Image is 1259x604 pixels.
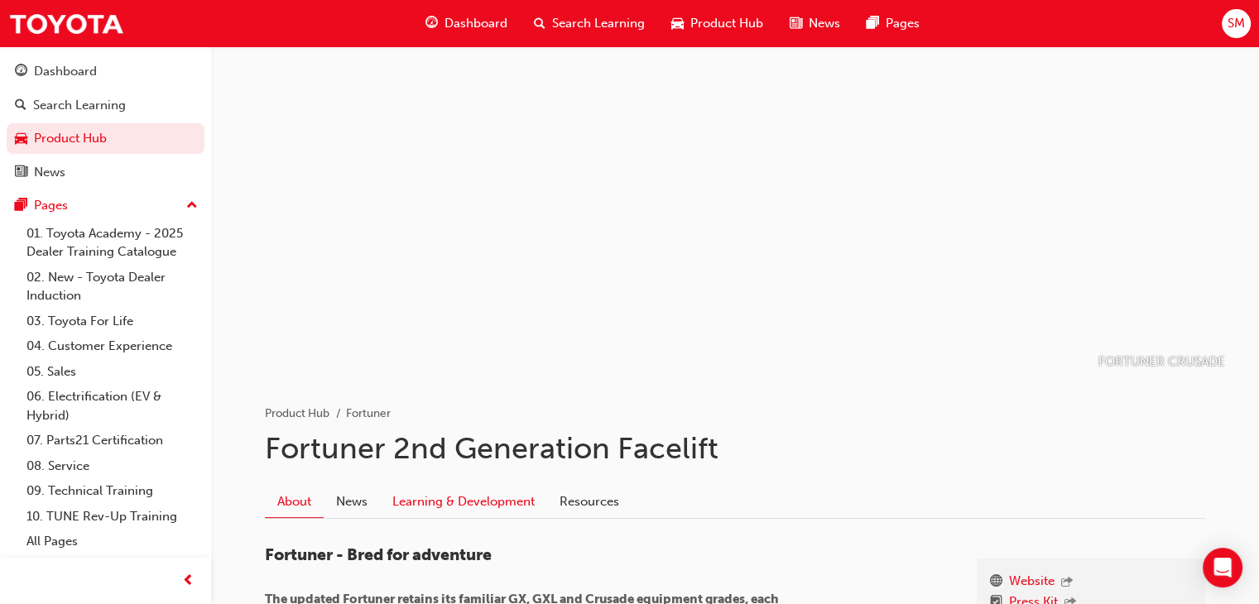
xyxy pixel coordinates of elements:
[186,195,198,217] span: up-icon
[265,486,324,518] a: About
[34,163,65,182] div: News
[1098,352,1225,372] p: FORTUNER CRUSADE
[34,62,97,81] div: Dashboard
[1009,572,1055,593] a: Website
[20,309,204,334] a: 03. Toyota For Life
[7,190,204,221] button: Pages
[658,7,776,41] a: car-iconProduct Hub
[8,5,124,42] img: Trak
[15,98,26,113] span: search-icon
[7,157,204,188] a: News
[867,13,879,34] span: pages-icon
[776,7,853,41] a: news-iconNews
[346,405,391,424] li: Fortuner
[265,545,492,564] span: Fortuner - Bred for adventure
[7,123,204,154] a: Product Hub
[20,384,204,428] a: 06. Electrification (EV & Hybrid)
[380,486,547,517] a: Learning & Development
[15,132,27,146] span: car-icon
[425,13,438,34] span: guage-icon
[20,221,204,265] a: 01. Toyota Academy - 2025 Dealer Training Catalogue
[534,13,545,34] span: search-icon
[182,571,195,592] span: prev-icon
[265,406,329,420] a: Product Hub
[34,196,68,215] div: Pages
[7,56,204,87] a: Dashboard
[521,7,658,41] a: search-iconSearch Learning
[20,504,204,530] a: 10. TUNE Rev-Up Training
[412,7,521,41] a: guage-iconDashboard
[20,265,204,309] a: 02. New - Toyota Dealer Induction
[552,14,645,33] span: Search Learning
[853,7,933,41] a: pages-iconPages
[790,13,802,34] span: news-icon
[444,14,507,33] span: Dashboard
[20,529,204,554] a: All Pages
[33,96,126,115] div: Search Learning
[671,13,684,34] span: car-icon
[20,359,204,385] a: 05. Sales
[324,486,380,517] a: News
[20,333,204,359] a: 04. Customer Experience
[1061,576,1073,590] span: outbound-icon
[265,430,1205,467] h1: Fortuner 2nd Generation Facelift
[1222,9,1251,38] button: SM
[809,14,840,33] span: News
[20,453,204,479] a: 08. Service
[547,486,632,517] a: Resources
[7,53,204,190] button: DashboardSearch LearningProduct HubNews
[7,90,204,121] a: Search Learning
[20,478,204,504] a: 09. Technical Training
[15,65,27,79] span: guage-icon
[1203,548,1242,587] div: Open Intercom Messenger
[15,199,27,213] span: pages-icon
[15,165,27,180] span: news-icon
[20,428,204,453] a: 07. Parts21 Certification
[990,572,1002,593] span: www-icon
[886,14,920,33] span: Pages
[1228,14,1245,33] span: SM
[690,14,763,33] span: Product Hub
